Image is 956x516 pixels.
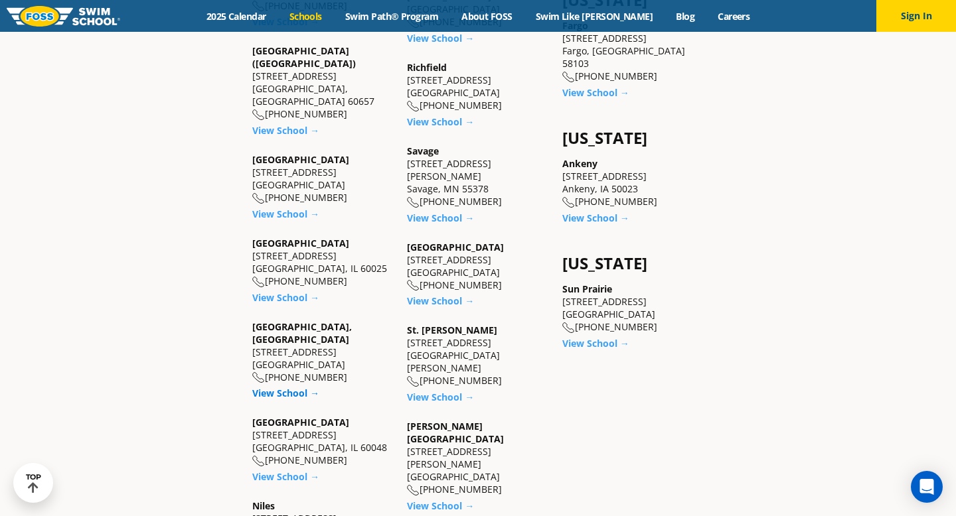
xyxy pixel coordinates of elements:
a: View School → [252,291,319,304]
div: TOP [26,473,41,493]
img: location-phone-o-icon.svg [252,193,265,204]
a: [GEOGRAPHIC_DATA] [252,416,349,428]
img: location-phone-o-icon.svg [407,280,420,291]
a: St. [PERSON_NAME] [407,324,497,336]
div: [STREET_ADDRESS] Ankeny, IA 50023 [PHONE_NUMBER] [562,157,704,208]
a: Swim Like [PERSON_NAME] [524,10,665,23]
div: [STREET_ADDRESS] Fargo, [GEOGRAPHIC_DATA] 58103 [PHONE_NUMBER] [562,19,704,83]
a: Careers [706,10,761,23]
a: View School → [407,294,474,307]
a: [GEOGRAPHIC_DATA] ([GEOGRAPHIC_DATA]) [252,44,356,70]
a: Richfield [407,61,447,74]
a: Blog [665,10,706,23]
a: View School → [407,499,474,512]
img: location-phone-o-icon.svg [562,197,575,208]
a: 2025 Calendar [195,10,278,23]
img: location-phone-o-icon.svg [407,197,420,208]
img: location-phone-o-icon.svg [252,456,265,467]
a: View School → [562,337,629,350]
a: Schools [278,10,333,23]
a: View School → [252,208,319,220]
img: location-phone-o-icon.svg [252,277,265,288]
img: location-phone-o-icon.svg [407,376,420,387]
a: Ankeny [562,157,597,170]
div: [STREET_ADDRESS] [PERSON_NAME][GEOGRAPHIC_DATA] [PHONE_NUMBER] [407,420,548,496]
a: Savage [407,145,439,157]
div: [STREET_ADDRESS] [GEOGRAPHIC_DATA] [PHONE_NUMBER] [252,153,394,204]
div: [STREET_ADDRESS] [GEOGRAPHIC_DATA], IL 60025 [PHONE_NUMBER] [252,237,394,288]
img: location-phone-o-icon.svg [407,485,420,496]
a: View School → [407,391,474,403]
a: [PERSON_NAME][GEOGRAPHIC_DATA] [407,420,504,445]
a: [GEOGRAPHIC_DATA], [GEOGRAPHIC_DATA] [252,320,352,346]
img: location-phone-o-icon.svg [562,322,575,334]
img: location-phone-o-icon.svg [252,109,265,121]
a: [GEOGRAPHIC_DATA] [407,241,504,253]
img: location-phone-o-icon.svg [407,101,420,112]
a: View School → [407,212,474,224]
a: View School → [252,124,319,137]
div: [STREET_ADDRESS] [GEOGRAPHIC_DATA] [PHONE_NUMBER] [562,283,704,334]
div: [STREET_ADDRESS][PERSON_NAME] Savage, MN 55378 [PHONE_NUMBER] [407,145,548,208]
a: Swim Path® Program [333,10,449,23]
div: Open Intercom Messenger [911,471,943,503]
div: [STREET_ADDRESS] [GEOGRAPHIC_DATA] [PHONE_NUMBER] [407,61,548,112]
div: [STREET_ADDRESS] [GEOGRAPHIC_DATA] [PHONE_NUMBER] [252,320,394,384]
a: Niles [252,499,275,512]
a: About FOSS [450,10,524,23]
h4: [US_STATE] [562,129,704,147]
div: [STREET_ADDRESS] [GEOGRAPHIC_DATA] [PHONE_NUMBER] [407,241,548,292]
a: Sun Prairie [562,283,612,295]
a: [GEOGRAPHIC_DATA] [252,153,349,166]
img: location-phone-o-icon.svg [252,372,265,383]
a: [GEOGRAPHIC_DATA] [252,237,349,249]
a: View School → [562,86,629,99]
img: location-phone-o-icon.svg [562,72,575,83]
div: [STREET_ADDRESS] [GEOGRAPHIC_DATA][PERSON_NAME] [PHONE_NUMBER] [407,324,548,387]
a: View School → [252,470,319,483]
a: View School → [407,115,474,128]
img: FOSS Swim School Logo [7,6,120,27]
h4: [US_STATE] [562,254,704,273]
div: [STREET_ADDRESS] [GEOGRAPHIC_DATA], IL 60048 [PHONE_NUMBER] [252,416,394,467]
div: [STREET_ADDRESS] [GEOGRAPHIC_DATA], [GEOGRAPHIC_DATA] 60657 [PHONE_NUMBER] [252,44,394,121]
a: View School → [562,212,629,224]
a: View School → [252,387,319,399]
a: View School → [407,32,474,44]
